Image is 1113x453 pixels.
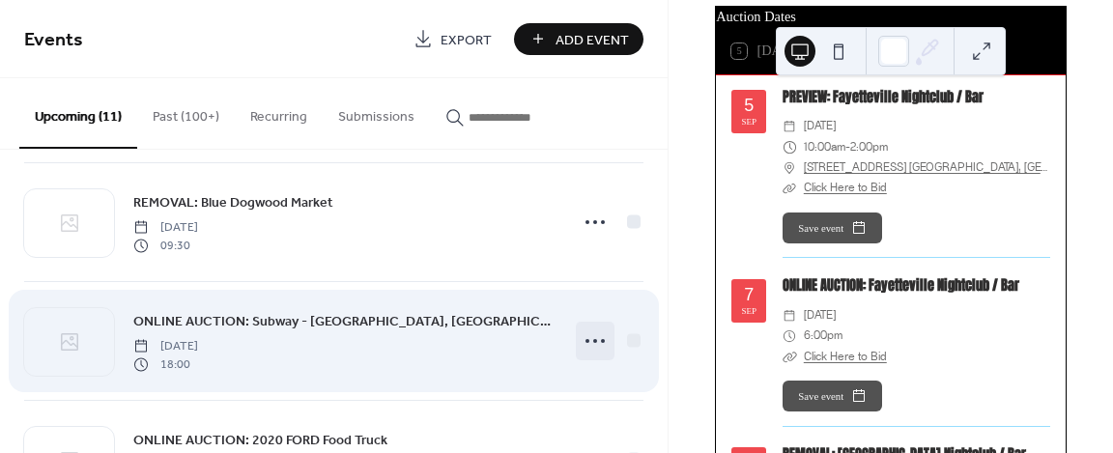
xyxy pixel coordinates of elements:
a: Click Here to Bid [804,350,887,363]
span: 10:00am [804,137,845,157]
button: Upcoming (11) [19,78,137,149]
div: ​ [783,116,796,136]
div: Auction Dates [716,7,1066,28]
span: [DATE] [804,116,836,136]
span: REMOVAL: Blue Dogwood Market [133,193,333,213]
span: 6:00pm [804,326,842,346]
a: ONLINE AUCTION: 2020 FORD Food Truck [133,429,387,451]
a: [STREET_ADDRESS] [GEOGRAPHIC_DATA], [GEOGRAPHIC_DATA] [804,157,1050,178]
span: - [845,137,850,157]
span: 2:00pm [850,137,888,157]
div: ​ [783,326,796,346]
div: Sep [741,118,756,127]
button: Save event [783,381,882,411]
div: ​ [783,347,796,367]
div: 7 [744,286,754,303]
a: Export [399,23,506,55]
a: ONLINE AUCTION: Subway - [GEOGRAPHIC_DATA], [GEOGRAPHIC_DATA] [133,310,556,332]
span: 18:00 [133,355,198,373]
a: REMOVAL: Blue Dogwood Market [133,191,333,213]
span: ONLINE AUCTION: Subway - [GEOGRAPHIC_DATA], [GEOGRAPHIC_DATA] [133,312,556,332]
button: Past (100+) [137,78,235,147]
button: Recurring [235,78,323,147]
button: Add Event [514,23,643,55]
span: [DATE] [133,219,198,237]
div: 5 [744,97,754,114]
span: Add Event [556,30,629,50]
div: ​ [783,305,796,326]
span: [DATE] [133,338,198,355]
a: Click Here to Bid [804,181,887,194]
div: ​ [783,137,796,157]
a: ONLINE AUCTION: Fayetteville Nightclub / Bar [783,275,1019,296]
div: ​ [783,178,796,198]
span: ONLINE AUCTION: 2020 FORD Food Truck [133,431,387,451]
span: Export [441,30,492,50]
a: PREVIEW: Fayetteville Nightclub / Bar [783,87,984,107]
div: Sep [741,307,756,316]
button: Save event [783,212,882,243]
span: [DATE] [804,305,836,326]
div: ​ [783,157,796,178]
span: Events [24,21,83,59]
button: Submissions [323,78,430,147]
span: 09:30 [133,237,198,254]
